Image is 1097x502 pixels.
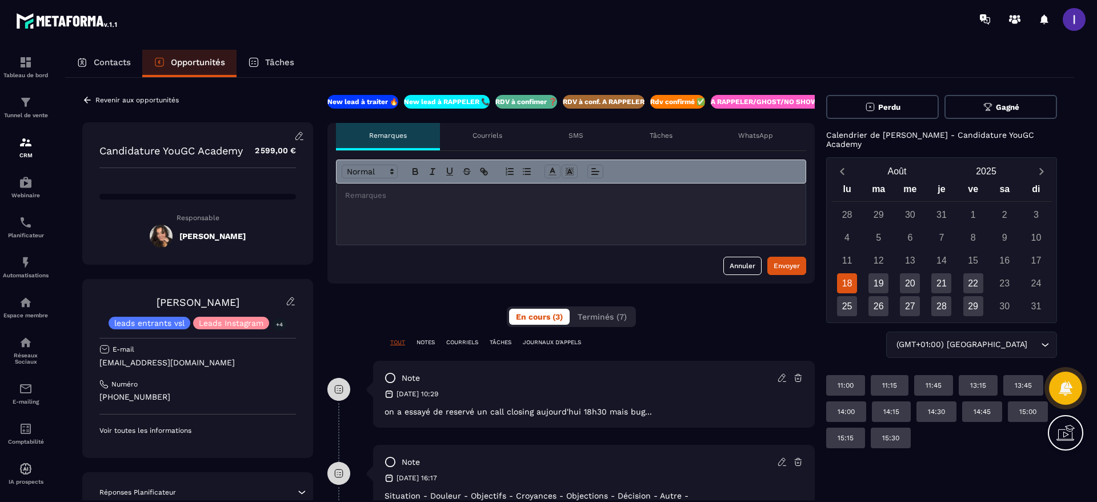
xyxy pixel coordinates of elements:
[179,232,246,241] h5: [PERSON_NAME]
[3,479,49,485] p: IA prospects
[886,332,1057,358] div: Search for option
[3,207,49,247] a: schedulerschedulerPlanificateur
[900,228,920,248] div: 6
[99,357,296,368] p: [EMAIL_ADDRESS][DOMAIN_NAME]
[199,319,263,327] p: Leads Instagram
[963,250,983,270] div: 15
[523,338,581,346] p: JOURNAUX D'APPELS
[95,96,179,104] p: Revenir aux opportunités
[838,407,855,416] p: 14:00
[3,167,49,207] a: automationsautomationsWebinaire
[3,287,49,327] a: automationsautomationsEspace membre
[931,296,951,316] div: 28
[995,250,1015,270] div: 16
[995,205,1015,225] div: 2
[446,338,478,346] p: COURRIELS
[831,181,863,201] div: lu
[113,345,134,354] p: E-mail
[900,250,920,270] div: 13
[837,205,857,225] div: 28
[3,127,49,167] a: formationformationCRM
[878,103,900,111] span: Perdu
[509,309,570,325] button: En cours (3)
[1030,338,1038,351] input: Search for option
[882,433,899,443] p: 15:30
[397,473,437,483] p: [DATE] 16:17
[650,97,705,106] p: Rdv confirmé ✅
[19,336,33,349] img: social-network
[837,228,857,248] div: 4
[3,413,49,453] a: accountantaccountantComptabilité
[385,491,803,500] div: Situation - Douleur - Objectifs - Croyances - Objections - Décision - Autre -
[417,338,435,346] p: NOTES
[711,97,826,106] p: A RAPPELER/GHOST/NO SHOW✖️
[774,260,800,272] div: Envoyer
[3,192,49,198] p: Webinaire
[996,103,1019,111] span: Gagné
[3,247,49,287] a: automationsautomationsAutomatisations
[926,181,957,201] div: je
[237,50,306,77] a: Tâches
[1026,250,1046,270] div: 17
[931,273,951,293] div: 21
[767,257,806,275] button: Envoyer
[883,407,899,416] p: 14:15
[931,205,951,225] div: 31
[3,312,49,318] p: Espace membre
[495,97,557,106] p: RDV à confimer ❓
[942,161,1031,181] button: Open years overlay
[1026,296,1046,316] div: 31
[19,256,33,269] img: automations
[16,10,119,31] img: logo
[3,373,49,413] a: emailemailE-mailing
[894,338,1030,351] span: (GMT+01:00) [GEOGRAPHIC_DATA]
[65,50,142,77] a: Contacts
[868,228,888,248] div: 5
[1020,181,1052,201] div: di
[900,296,920,316] div: 27
[171,57,225,67] p: Opportunités
[837,273,857,293] div: 18
[473,131,502,140] p: Courriels
[995,296,1015,316] div: 30
[837,250,857,270] div: 11
[963,205,983,225] div: 1
[19,216,33,229] img: scheduler
[3,152,49,158] p: CRM
[831,205,1052,316] div: Calendar days
[944,95,1057,119] button: Gagné
[958,181,989,201] div: ve
[94,57,131,67] p: Contacts
[650,131,672,140] p: Tâches
[868,250,888,270] div: 12
[1031,164,1052,179] button: Next month
[963,228,983,248] div: 8
[3,72,49,78] p: Tableau de bord
[3,327,49,373] a: social-networksocial-networkRéseaux Sociaux
[931,250,951,270] div: 14
[397,389,438,399] p: [DATE] 10:29
[369,131,407,140] p: Remarques
[563,97,644,106] p: RDV à conf. A RAPPELER
[838,433,854,443] p: 15:15
[3,439,49,445] p: Comptabilité
[19,176,33,189] img: automations
[385,407,803,416] p: on a essayé de reservé un call closing aujourd'hui 18h30 mais bug...
[19,136,33,149] img: formation
[868,205,888,225] div: 29
[900,205,920,225] div: 30
[490,338,511,346] p: TÂCHES
[19,296,33,309] img: automations
[868,296,888,316] div: 26
[989,181,1020,201] div: sa
[19,55,33,69] img: formation
[995,228,1015,248] div: 9
[838,381,854,390] p: 11:00
[831,164,852,179] button: Previous month
[931,228,951,248] div: 7
[963,273,983,293] div: 22
[265,57,294,67] p: Tâches
[19,382,33,396] img: email
[142,50,237,77] a: Opportunités
[402,373,420,384] p: note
